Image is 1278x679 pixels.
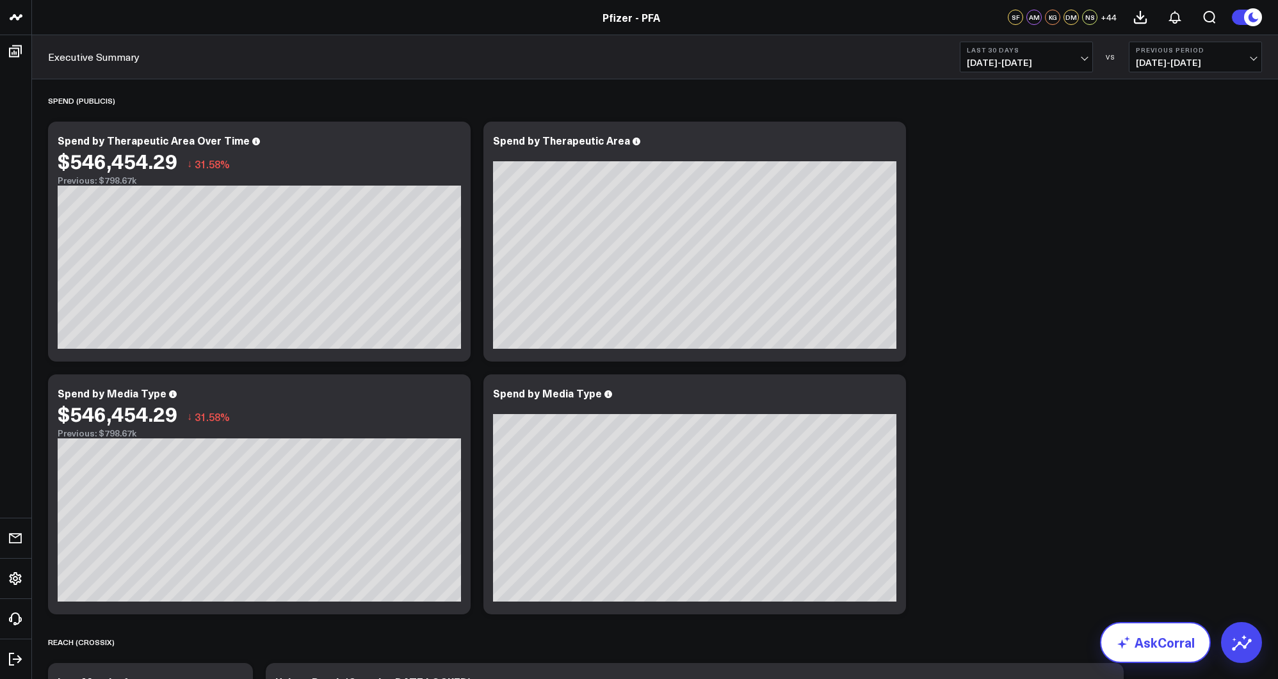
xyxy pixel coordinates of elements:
[1101,13,1117,22] span: + 44
[1045,10,1060,25] div: KG
[195,157,230,171] span: 31.58%
[1026,10,1042,25] div: AM
[1100,622,1211,663] a: AskCorral
[58,402,177,425] div: $546,454.29
[967,46,1086,54] b: Last 30 Days
[1008,10,1023,25] div: SF
[960,42,1093,72] button: Last 30 Days[DATE]-[DATE]
[1099,53,1122,61] div: VS
[1129,42,1262,72] button: Previous Period[DATE]-[DATE]
[58,149,177,172] div: $546,454.29
[58,428,461,438] div: Previous: $798.67k
[493,133,630,147] div: Spend by Therapeutic Area
[1136,58,1255,68] span: [DATE] - [DATE]
[967,58,1086,68] span: [DATE] - [DATE]
[1101,10,1117,25] button: +44
[58,133,250,147] div: Spend by Therapeutic Area Over Time
[1064,10,1079,25] div: DM
[603,10,660,24] a: Pfizer - PFA
[58,175,461,186] div: Previous: $798.67k
[187,408,192,425] span: ↓
[187,156,192,172] span: ↓
[195,410,230,424] span: 31.58%
[48,627,115,657] div: Reach (Crossix)
[48,86,115,115] div: SPEND (PUBLICIS)
[1082,10,1097,25] div: NS
[48,50,140,64] a: Executive Summary
[493,386,602,400] div: Spend by Media Type
[1136,46,1255,54] b: Previous Period
[58,386,166,400] div: Spend by Media Type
